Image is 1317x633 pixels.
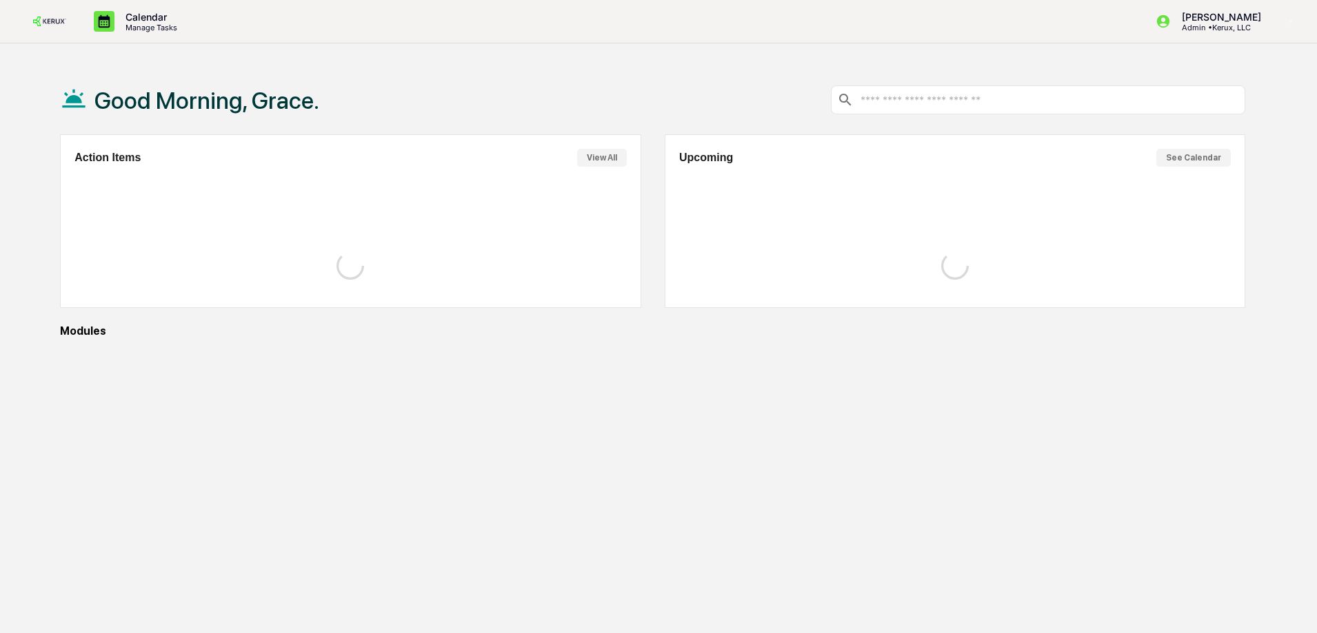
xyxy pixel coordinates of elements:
[1171,23,1268,32] p: Admin • Kerux, LLC
[60,324,1245,338] div: Modules
[94,87,319,114] h1: Good Morning, Grace.
[679,152,733,164] h2: Upcoming
[1156,149,1231,167] button: See Calendar
[577,149,627,167] button: View All
[1171,11,1268,23] p: [PERSON_NAME]
[114,11,184,23] p: Calendar
[114,23,184,32] p: Manage Tasks
[33,17,66,25] img: logo
[74,152,141,164] h2: Action Items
